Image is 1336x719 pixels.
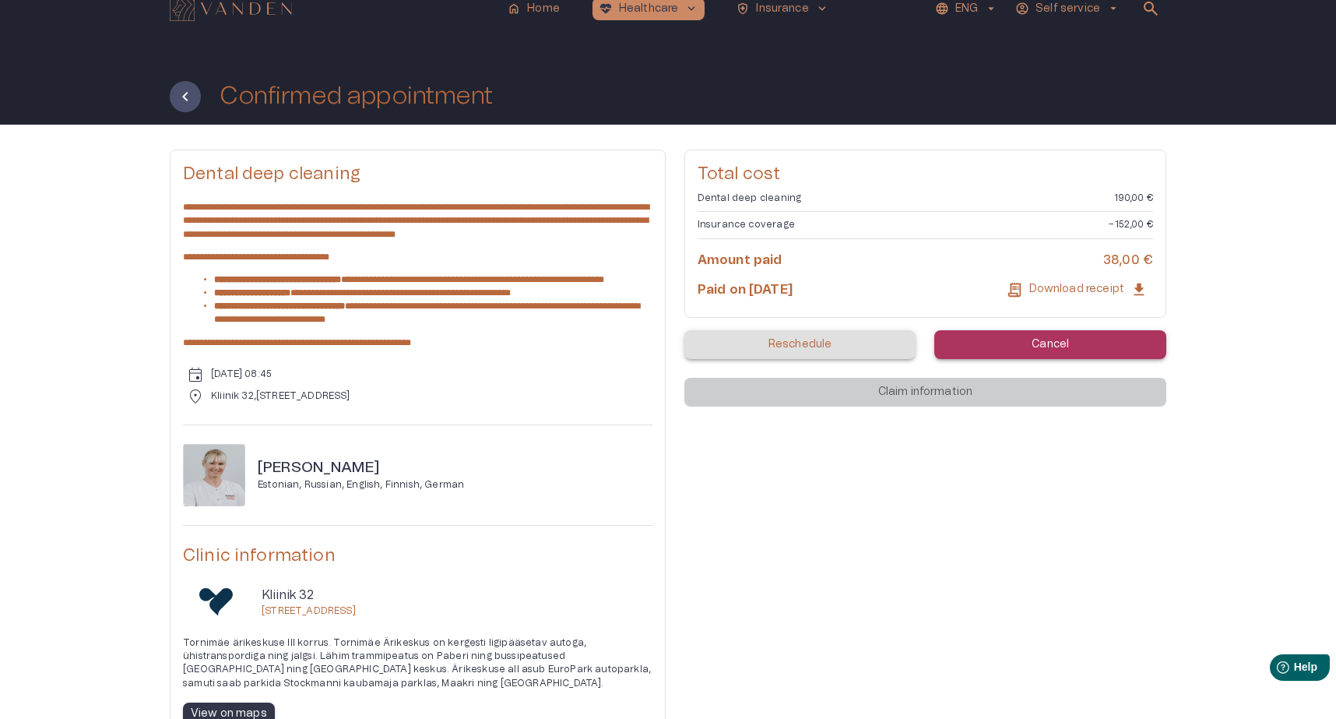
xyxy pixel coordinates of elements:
span: location_on [186,387,205,406]
iframe: Help widget launcher [1215,648,1336,692]
h5: Dental deep cleaning [183,163,652,185]
span: Tornimäe ärikeskuse III korrus. Tornimäe Ärikeskus on kergesti ligipääsetav autoga, ühistranspord... [183,638,651,687]
p: Insurance coverage [698,218,795,231]
p: Cancel [1032,337,1069,353]
h6: 38,00 € [1103,252,1153,269]
p: ENG [955,1,978,17]
p: Dental deep cleaning [698,192,801,205]
p: Healthcare [619,1,679,17]
p: Kliinik 32 , [STREET_ADDRESS] [211,389,350,403]
p: [STREET_ADDRESS] [262,604,356,618]
span: arrow_drop_down [1106,2,1120,16]
span: event [186,365,205,384]
p: [DATE] 08:45 [211,368,272,381]
h1: Confirmed appointment [220,83,493,110]
p: Reschedule [768,337,832,353]
h5: Clinic information [183,545,652,567]
div: editable markdown [183,201,652,349]
p: Download receipt [1029,281,1124,298]
p: Self service [1035,1,1100,17]
p: −152,00 € [1109,218,1153,231]
h6: Amount paid [698,252,782,269]
span: home [507,2,521,16]
button: Back [170,81,201,112]
h6: Paid on [DATE] [698,281,793,298]
img: doctor [183,444,245,506]
h6: [PERSON_NAME] [258,458,464,479]
p: Kliinik 32 [262,586,356,604]
p: Estonian, Russian, English, Finnish, German [258,478,464,492]
button: Reschedule [684,330,916,359]
h5: Total cost [698,163,1153,185]
span: keyboard_arrow_down [684,2,698,16]
button: Download receipt [1000,275,1153,305]
div: Claim information will be available after your appointment [684,378,1166,407]
p: Home [527,1,560,17]
span: health_and_safety [736,2,750,16]
span: keyboard_arrow_down [815,2,829,16]
p: Insurance [756,1,808,17]
img: Kliinik 32 logo [199,586,234,618]
span: ecg_heart [599,2,613,16]
button: Cancel [934,330,1166,359]
p: 190,00 € [1114,192,1153,205]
